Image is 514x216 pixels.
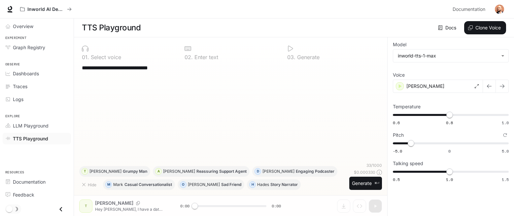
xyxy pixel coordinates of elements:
div: O [180,179,186,190]
span: 1.0 [502,120,509,126]
span: Feedback [13,191,34,198]
p: [PERSON_NAME] [262,169,294,173]
button: Reset to default [501,131,509,139]
p: 0 2 . [185,54,193,60]
p: Reassuring Support Agent [196,169,247,173]
button: T[PERSON_NAME]Grumpy Man [79,166,150,177]
p: ⌘⏎ [374,181,379,185]
button: Clone Voice [464,21,506,34]
h1: TTS Playground [82,21,141,34]
div: H [250,179,256,190]
p: [PERSON_NAME] [406,83,444,90]
a: Overview [3,20,71,32]
p: 0 3 . [287,54,295,60]
span: Documentation [13,178,46,185]
button: A[PERSON_NAME]Reassuring Support Agent [153,166,250,177]
button: All workspaces [17,3,75,16]
button: HHadesStory Narrator [247,179,301,190]
a: Feedback [3,189,71,200]
button: Close drawer [53,202,68,216]
a: Documentation [450,3,490,16]
p: Sad Friend [221,183,241,187]
span: 0 [448,148,451,154]
p: [PERSON_NAME] [163,169,195,173]
a: Graph Registry [3,42,71,53]
p: Temperature [393,104,421,109]
p: Select voice [89,54,121,60]
span: 5.0 [502,148,509,154]
p: Pitch [393,133,404,137]
button: Hide [79,179,100,190]
button: O[PERSON_NAME]Sad Friend [178,179,244,190]
a: LLM Playground [3,120,71,131]
button: Generate⌘⏎ [349,177,382,190]
a: Docs [437,21,459,34]
p: Grumpy Man [123,169,147,173]
button: D[PERSON_NAME]Engaging Podcaster [252,166,337,177]
span: Overview [13,23,33,30]
p: Talking speed [393,161,423,166]
p: Engaging Podcaster [296,169,334,173]
p: [PERSON_NAME] [188,183,220,187]
span: Dashboards [13,70,39,77]
span: Documentation [453,5,485,14]
p: Generate [295,54,320,60]
img: User avatar [495,5,504,14]
p: 0 1 . [82,54,89,60]
p: Inworld AI Demos [27,7,64,12]
a: Traces [3,81,71,92]
p: Hades [257,183,269,187]
div: inworld-tts-1-max [393,50,508,62]
span: 1.5 [502,177,509,182]
span: 0.8 [446,120,453,126]
a: Logs [3,93,71,105]
div: inworld-tts-1-max [398,53,498,59]
span: 0.5 [393,177,400,182]
p: Casual Conversationalist [124,183,172,187]
span: Traces [13,83,27,90]
span: 0.6 [393,120,400,126]
a: Documentation [3,176,71,188]
p: $ 0.000330 [354,169,375,175]
span: LLM Playground [13,122,49,129]
span: Dark mode toggle [6,205,13,212]
span: -5.0 [393,148,402,154]
a: TTS Playground [3,133,71,144]
span: 1.0 [446,177,453,182]
p: Mark [113,183,123,187]
p: Story Narrator [270,183,298,187]
p: Voice [393,73,405,77]
a: Dashboards [3,68,71,79]
div: D [255,166,261,177]
div: M [106,179,112,190]
span: Graph Registry [13,44,45,51]
button: User avatar [493,3,506,16]
p: [PERSON_NAME] [89,169,121,173]
span: Logs [13,96,23,103]
button: MMarkCasual Conversationalist [103,179,175,190]
span: TTS Playground [13,135,48,142]
p: Model [393,42,406,47]
p: Enter text [193,54,218,60]
div: T [82,166,88,177]
div: A [155,166,161,177]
